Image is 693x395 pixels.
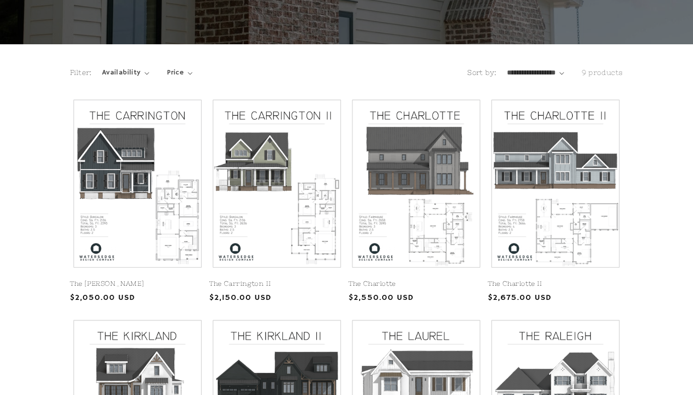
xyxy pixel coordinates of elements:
[209,280,344,288] a: The Carrington II
[70,280,205,288] a: The [PERSON_NAME]
[488,280,623,288] a: The Charlotte II
[582,68,623,76] span: 9 products
[467,68,496,76] label: Sort by:
[102,67,149,78] summary: Availability (0 selected)
[167,67,193,78] summary: Price
[70,67,92,78] h2: Filter:
[102,67,141,78] span: Availability
[349,280,484,288] a: The Charlotte
[167,67,184,78] span: Price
